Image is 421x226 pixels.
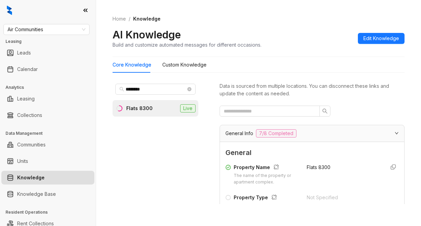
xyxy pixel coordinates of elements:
a: Home [111,15,127,23]
h3: Resident Operations [5,209,96,215]
span: expanded [395,131,399,135]
a: Leasing [17,92,35,106]
a: Communities [17,138,46,152]
li: Knowledge Base [1,187,94,201]
div: Custom Knowledge [162,61,207,69]
a: Calendar [17,62,38,76]
li: Leasing [1,92,94,106]
li: Communities [1,138,94,152]
span: Live [180,104,196,112]
span: Flats 8300 [307,164,330,170]
span: Air Communities [8,24,85,35]
li: Collections [1,108,94,122]
span: close-circle [187,87,191,91]
button: Edit Knowledge [358,33,405,44]
a: Knowledge [17,171,45,185]
a: Knowledge Base [17,187,56,201]
div: The type of property, such as apartment, condo, or townhouse. [234,203,299,222]
li: Leads [1,46,94,60]
div: Property Name [234,164,299,173]
div: General Info7/8 Completed [220,125,404,142]
span: 7/8 Completed [256,129,296,138]
a: Leads [17,46,31,60]
span: search [119,87,124,92]
h3: Leasing [5,38,96,45]
h2: AI Knowledge [113,28,181,41]
img: logo [7,5,12,15]
li: Knowledge [1,171,94,185]
div: Build and customize automated messages for different occasions. [113,41,261,48]
span: Knowledge [133,16,161,22]
li: Calendar [1,62,94,76]
h3: Analytics [5,84,96,91]
span: Edit Knowledge [363,35,399,42]
div: Core Knowledge [113,61,151,69]
div: The name of the property or apartment complex. [234,173,299,186]
h3: Data Management [5,130,96,136]
span: General Info [225,130,253,137]
li: Units [1,154,94,168]
div: Data is sourced from multiple locations. You can disconnect these links and update the content as... [220,82,405,97]
div: Flats 8300 [126,105,153,112]
li: / [129,15,130,23]
a: Units [17,154,28,168]
span: General [225,147,399,158]
a: Collections [17,108,42,122]
div: Not Specified [307,194,380,201]
span: search [322,108,328,114]
div: Property Type [234,194,299,203]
